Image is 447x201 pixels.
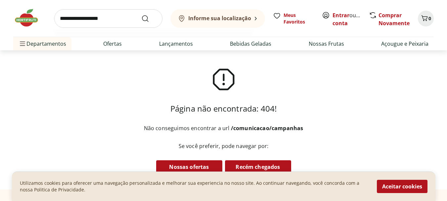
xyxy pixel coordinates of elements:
span: Departamentos [19,36,66,52]
a: Criar conta [333,12,369,27]
a: Entrar [333,12,349,19]
a: Recém chegados [225,160,291,174]
b: /comunicacao/campanhas [231,125,303,132]
input: search [54,9,162,28]
p: Se você preferir, pode navegar por: [129,142,318,150]
a: Nossas Frutas [309,40,344,48]
h3: Página não encontrada: 404! [170,103,277,114]
span: 0 [428,15,431,22]
img: Hortifruti [13,8,46,28]
a: Lançamentos [159,40,193,48]
span: Meus Favoritos [284,12,314,25]
span: ou [333,11,362,27]
a: Açougue e Peixaria [381,40,428,48]
button: Aceitar cookies [377,180,427,193]
a: Nossas ofertas [156,160,222,174]
a: Bebidas Geladas [230,40,271,48]
button: Informe sua localização [170,9,265,28]
button: Menu [19,36,26,52]
button: Submit Search [141,15,157,23]
a: Comprar Novamente [379,12,410,27]
p: Não conseguimos encontrar a url [144,125,303,132]
a: Ofertas [103,40,122,48]
b: Informe sua localização [188,15,251,22]
a: Meus Favoritos [273,12,314,25]
button: Carrinho [418,11,434,26]
p: Utilizamos cookies para oferecer uma navegação personalizada e melhorar sua experiencia no nosso ... [20,180,369,193]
